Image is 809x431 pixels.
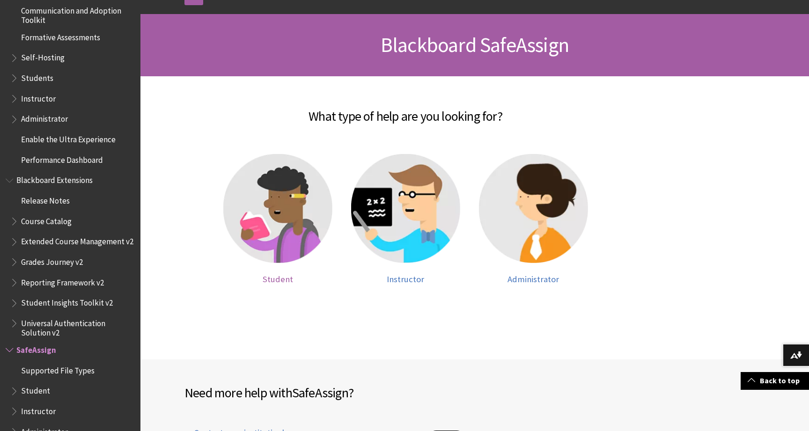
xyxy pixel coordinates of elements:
[21,193,70,205] span: Release Notes
[479,154,588,285] a: Administrator help Administrator
[21,234,133,247] span: Extended Course Management v2
[21,275,104,287] span: Reporting Framework v2
[21,315,134,337] span: Universal Authentication Solution v2
[21,383,50,396] span: Student
[21,50,65,63] span: Self-Hosting
[21,363,95,375] span: Supported File Types
[223,154,332,285] a: Student help Student
[16,342,56,355] span: SafeAssign
[21,131,116,144] span: Enable the Ultra Experience
[21,403,56,416] span: Instructor
[263,274,293,285] span: Student
[479,154,588,263] img: Administrator help
[381,32,569,58] span: Blackboard SafeAssign
[351,154,460,285] a: Instructor help Instructor
[292,384,348,401] span: SafeAssign
[351,154,460,263] img: Instructor help
[21,295,113,308] span: Student Insights Toolkit v2
[6,173,135,338] nav: Book outline for Blackboard Extensions
[21,91,56,103] span: Instructor
[223,154,332,263] img: Student help
[21,70,53,83] span: Students
[21,3,134,25] span: Communication and Adoption Toolkit
[387,274,424,285] span: Instructor
[741,372,809,389] a: Back to top
[21,213,72,226] span: Course Catalog
[184,383,475,402] h2: Need more help with ?
[21,152,103,165] span: Performance Dashboard
[16,173,93,185] span: Blackboard Extensions
[150,95,661,126] h2: What type of help are you looking for?
[507,274,559,285] span: Administrator
[21,29,100,42] span: Formative Assessments
[21,111,68,124] span: Administrator
[21,254,83,267] span: Grades Journey v2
